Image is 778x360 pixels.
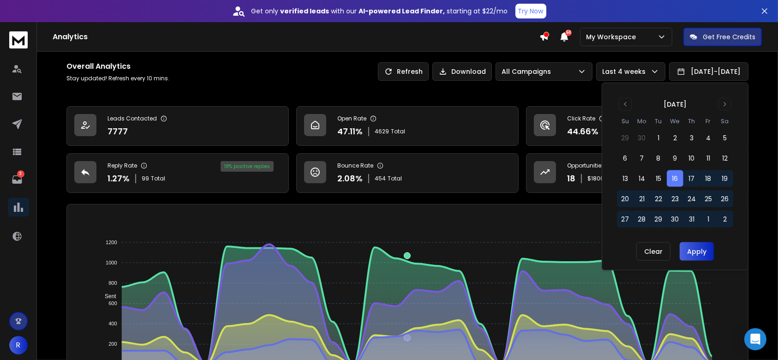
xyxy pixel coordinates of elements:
p: Stay updated! Refresh every 10 mins. [66,75,169,82]
a: Open Rate47.11%4629Total [296,106,519,146]
p: 44.66 % [567,125,598,138]
button: 24 [683,191,700,207]
button: 23 [667,191,683,207]
p: Last 4 weeks [602,67,649,76]
button: 2 [717,211,733,228]
span: Total [388,175,402,182]
button: 19 [717,170,733,187]
th: Saturday [717,116,733,126]
button: 31 [683,211,700,228]
th: Friday [700,116,717,126]
button: R [9,336,28,354]
button: 1 [650,130,667,146]
tspan: 1200 [106,240,117,245]
span: Total [151,175,165,182]
p: Click Rate [567,115,595,122]
button: [DATE]-[DATE] [669,62,748,81]
strong: verified leads [281,6,329,16]
tspan: 800 [109,280,117,286]
h1: Overall Analytics [66,61,169,72]
button: Clear [636,242,670,261]
a: Opportunities18$1800 [526,153,748,193]
button: 7 [634,150,650,167]
a: Reply Rate1.27%99Total18% positive replies [66,153,289,193]
button: 8 [650,150,667,167]
button: 10 [683,150,700,167]
a: 3 [8,170,26,189]
th: Monday [634,116,650,126]
span: 454 [375,175,386,182]
p: Get only with our starting at $22/mo [251,6,508,16]
a: Click Rate44.66%4388Total [526,106,748,146]
p: Opportunities [567,162,604,169]
button: 26 [717,191,733,207]
span: 4629 [375,128,389,135]
button: Try Now [515,4,546,18]
button: 13 [617,170,634,187]
button: 3 [683,130,700,146]
button: 30 [634,130,650,146]
button: 16 [667,170,683,187]
button: Download [432,62,492,81]
p: 7777 [108,125,128,138]
span: 50 [565,30,572,36]
button: Get Free Credits [683,28,762,46]
tspan: 600 [109,300,117,306]
p: 18 [567,172,575,185]
tspan: 400 [109,321,117,326]
p: Get Free Credits [703,32,755,42]
p: 3 [17,170,24,178]
button: 14 [634,170,650,187]
tspan: 200 [109,342,117,347]
p: 1.27 % [108,172,130,185]
button: 12 [717,150,733,167]
div: Open Intercom Messenger [744,328,766,350]
button: 6 [617,150,634,167]
button: 18 [700,170,717,187]
p: Reply Rate [108,162,137,169]
button: 20 [617,191,634,207]
div: 18 % positive replies [221,161,274,172]
button: 4 [700,130,717,146]
span: Total [391,128,405,135]
p: Try Now [518,6,544,16]
button: 9 [667,150,683,167]
p: 47.11 % [337,125,363,138]
button: Go to next month [718,98,731,111]
a: Bounce Rate2.08%454Total [296,153,519,193]
button: Go to previous month [619,98,632,111]
button: 22 [650,191,667,207]
a: Leads Contacted7777 [66,106,289,146]
button: 30 [667,211,683,228]
p: Bounce Rate [337,162,373,169]
button: 28 [634,211,650,228]
button: 11 [700,150,717,167]
span: 99 [142,175,149,182]
p: All Campaigns [502,67,555,76]
h1: Analytics [53,31,539,42]
button: Apply [680,242,714,261]
button: 21 [634,191,650,207]
button: 5 [717,130,733,146]
button: 29 [617,130,634,146]
button: 25 [700,191,717,207]
tspan: 1000 [106,260,117,265]
span: Sent [98,293,116,300]
p: Open Rate [337,115,366,122]
button: 15 [650,170,667,187]
th: Sunday [617,116,634,126]
th: Tuesday [650,116,667,126]
button: 29 [650,211,667,228]
p: 2.08 % [337,172,363,185]
button: Refresh [378,62,429,81]
img: logo [9,31,28,48]
button: 2 [667,130,683,146]
strong: AI-powered Lead Finder, [359,6,445,16]
p: Refresh [397,67,423,76]
button: 1 [700,211,717,228]
button: 17 [683,170,700,187]
button: 27 [617,211,634,228]
th: Wednesday [667,116,683,126]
